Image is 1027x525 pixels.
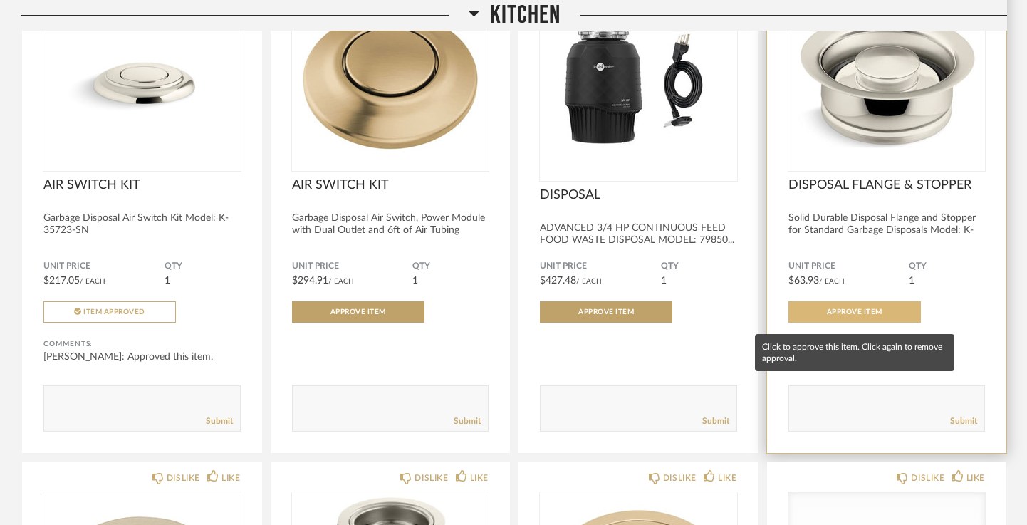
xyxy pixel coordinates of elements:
[788,301,921,323] button: Approve Item
[412,261,489,272] span: QTY
[454,415,481,427] a: Submit
[788,276,819,286] span: $63.93
[328,278,354,285] span: / Each
[911,471,944,485] div: DISLIKE
[788,261,909,272] span: Unit Price
[43,261,165,272] span: Unit Price
[412,276,418,286] span: 1
[909,276,914,286] span: 1
[292,301,424,323] button: Approve Item
[165,261,241,272] span: QTY
[540,276,576,286] span: $427.48
[540,187,737,203] span: DISPOSAL
[663,471,697,485] div: DISLIKE
[43,350,241,364] div: [PERSON_NAME]: Approved this item.
[540,222,737,246] div: ADVANCED 3/4 HP CONTINUOUS FEED FOOD WASTE DISPOSAL MODEL: 79850...
[788,177,986,193] span: DISPOSAL FLANGE & STOPPER
[165,276,170,286] span: 1
[292,177,489,193] span: AIR SWITCH KIT
[470,471,489,485] div: LIKE
[221,471,240,485] div: LIKE
[330,308,386,316] span: Approve Item
[292,261,413,272] span: Unit Price
[43,276,80,286] span: $217.05
[702,415,729,427] a: Submit
[661,276,667,286] span: 1
[80,278,105,285] span: / Each
[578,308,634,316] span: Approve Item
[292,212,489,249] div: Garbage Disposal Air Switch, Power Module with Dual Outlet and 6ft of Air Tubing Inclu...
[83,308,145,316] span: Item Approved
[206,415,233,427] a: Submit
[827,308,882,316] span: Approve Item
[909,261,985,272] span: QTY
[661,261,737,272] span: QTY
[540,301,672,323] button: Approve Item
[415,471,448,485] div: DISLIKE
[167,471,200,485] div: DISLIKE
[43,301,176,323] button: Item Approved
[950,415,977,427] a: Submit
[43,337,241,351] div: Comments:
[819,278,845,285] span: / Each
[540,261,661,272] span: Unit Price
[718,471,736,485] div: LIKE
[292,276,328,286] span: $294.91
[966,471,985,485] div: LIKE
[576,278,602,285] span: / Each
[43,212,241,236] div: Garbage Disposal Air Switch Kit Model: K-35723-SN
[788,212,986,249] div: Solid Durable Disposal Flange and Stopper for Standard Garbage Disposals Model: K-1...
[43,177,241,193] span: AIR SWITCH KIT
